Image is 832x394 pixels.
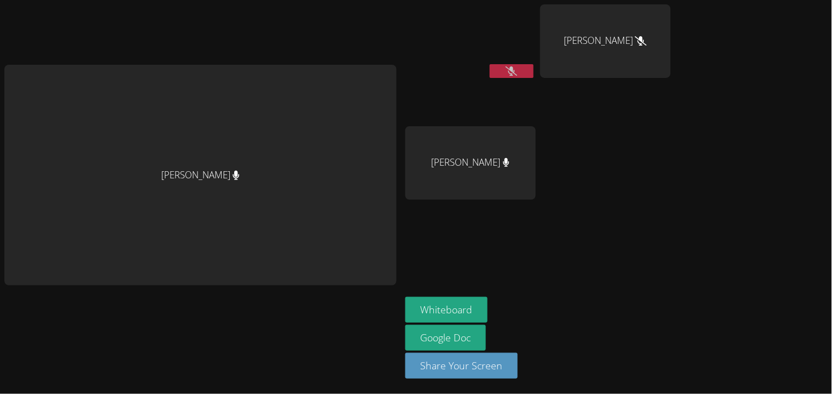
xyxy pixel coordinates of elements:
a: Google Doc [405,325,486,351]
div: [PERSON_NAME] [4,65,397,285]
div: [PERSON_NAME] [405,126,536,200]
div: [PERSON_NAME] [540,4,671,78]
button: Whiteboard [405,297,488,323]
button: Share Your Screen [405,353,518,379]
